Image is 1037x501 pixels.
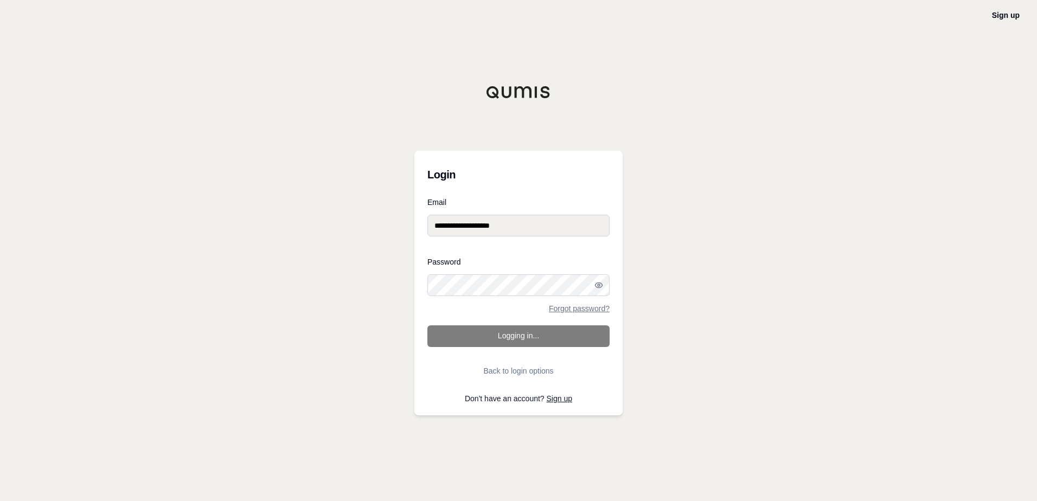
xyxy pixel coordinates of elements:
[427,258,610,266] label: Password
[486,86,551,99] img: Qumis
[549,305,610,312] a: Forgot password?
[427,360,610,382] button: Back to login options
[547,394,572,403] a: Sign up
[427,395,610,402] p: Don't have an account?
[427,198,610,206] label: Email
[427,164,610,185] h3: Login
[992,11,1020,20] a: Sign up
